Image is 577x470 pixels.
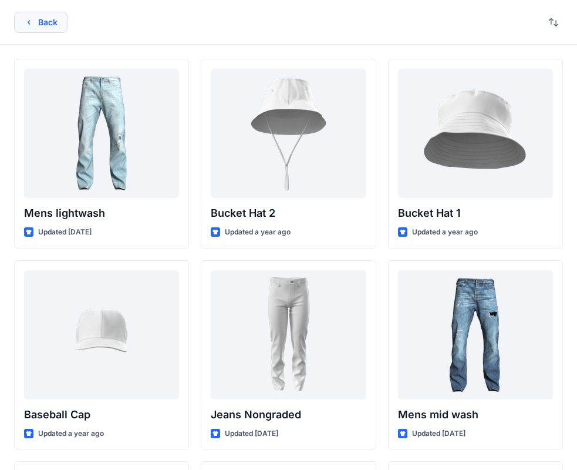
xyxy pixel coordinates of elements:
[412,226,478,239] p: Updated a year ago
[211,69,366,198] a: Bucket Hat 2
[38,428,104,440] p: Updated a year ago
[398,69,553,198] a: Bucket Hat 1
[398,205,553,221] p: Bucket Hat 1
[398,270,553,399] a: Mens mid wash
[38,226,92,239] p: Updated [DATE]
[211,270,366,399] a: Jeans Nongraded
[24,407,179,423] p: Baseball Cap
[412,428,465,440] p: Updated [DATE]
[225,226,291,239] p: Updated a year ago
[398,407,553,423] p: Mens mid wash
[24,270,179,399] a: Baseball Cap
[211,407,366,423] p: Jeans Nongraded
[24,205,179,221] p: Mens lightwash
[24,69,179,198] a: Mens lightwash
[225,428,278,440] p: Updated [DATE]
[211,205,366,221] p: Bucket Hat 2
[14,12,68,33] button: Back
